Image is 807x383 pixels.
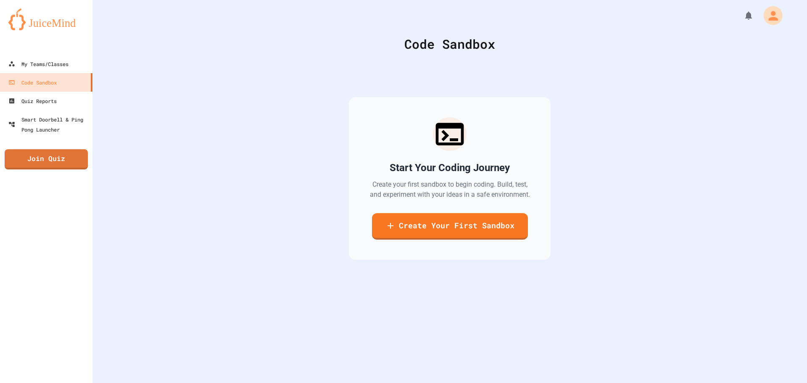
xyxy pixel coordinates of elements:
[8,8,84,30] img: logo-orange.svg
[369,180,530,200] p: Create your first sandbox to begin coding. Build, test, and experiment with your ideas in a safe ...
[8,114,89,135] div: Smart Doorbell & Ping Pong Launcher
[8,59,69,69] div: My Teams/Classes
[113,34,786,53] div: Code Sandbox
[728,8,756,23] div: My Notifications
[5,149,88,169] a: Join Quiz
[372,213,528,240] a: Create Your First Sandbox
[8,96,57,106] div: Quiz Reports
[8,77,57,87] div: Code Sandbox
[752,3,785,28] div: My Account
[390,161,510,174] h2: Start Your Coding Journey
